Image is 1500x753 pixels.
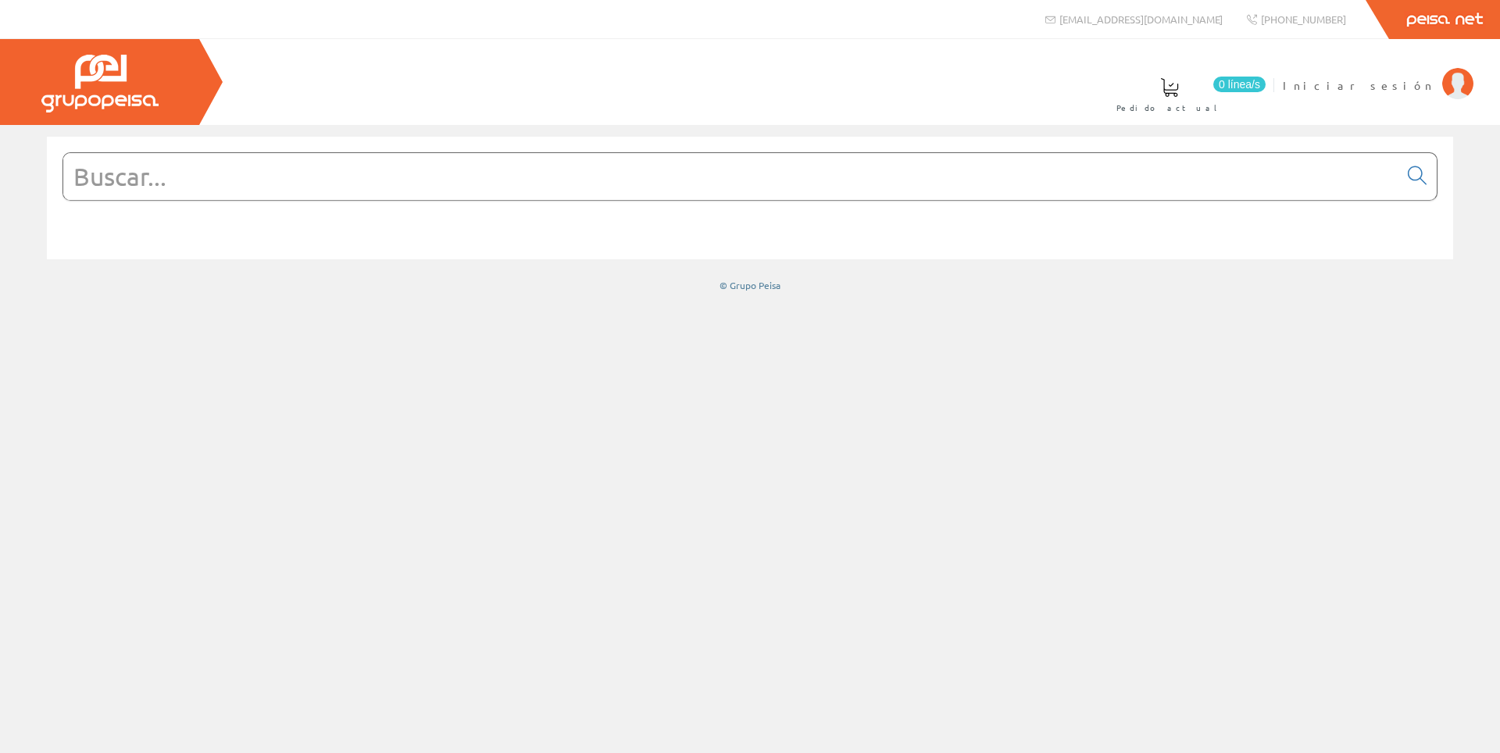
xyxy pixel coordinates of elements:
span: [EMAIL_ADDRESS][DOMAIN_NAME] [1059,12,1223,26]
span: Iniciar sesión [1283,77,1434,93]
img: Grupo Peisa [41,55,159,112]
a: Iniciar sesión [1283,65,1473,80]
input: Buscar... [63,153,1398,200]
span: [PHONE_NUMBER] [1261,12,1346,26]
span: Pedido actual [1116,100,1223,116]
span: 0 línea/s [1213,77,1266,92]
div: © Grupo Peisa [47,279,1453,292]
